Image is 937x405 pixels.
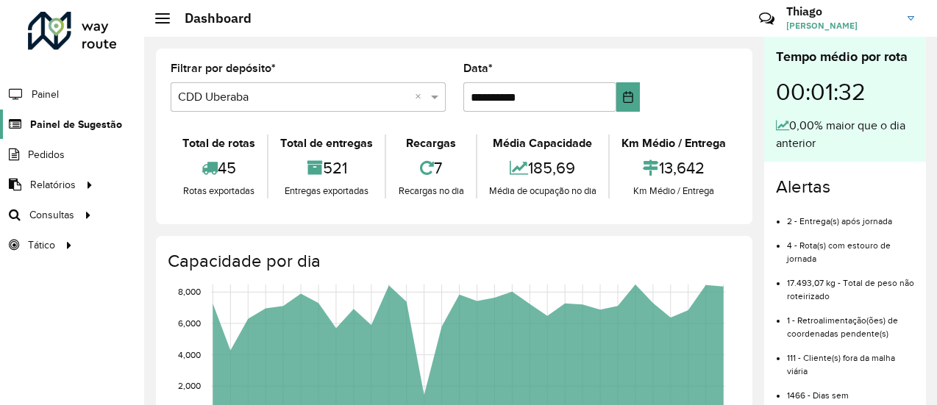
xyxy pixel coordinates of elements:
div: 45 [174,152,263,184]
div: Recargas no dia [390,184,471,198]
div: Rotas exportadas [174,184,263,198]
text: 2,000 [178,381,201,390]
li: 4 - Rota(s) com estouro de jornada [787,228,914,265]
div: 0,00% maior que o dia anterior [776,117,914,152]
div: Recargas [390,135,471,152]
div: Média de ocupação no dia [481,184,605,198]
div: Km Médio / Entrega [613,184,734,198]
li: 111 - Cliente(s) fora da malha viária [787,340,914,378]
span: Tático [28,237,55,253]
div: 521 [272,152,381,184]
div: Total de rotas [174,135,263,152]
span: Consultas [29,207,74,223]
div: Média Capacidade [481,135,605,152]
text: 6,000 [178,318,201,328]
div: Total de entregas [272,135,381,152]
span: Pedidos [28,147,65,162]
div: 7 [390,152,471,184]
span: [PERSON_NAME] [786,19,897,32]
div: 185,69 [481,152,605,184]
label: Data [463,60,493,77]
h4: Capacidade por dia [168,251,738,272]
li: 17.493,07 kg - Total de peso não roteirizado [787,265,914,303]
div: Tempo médio por rota [776,47,914,67]
text: 4,000 [178,350,201,359]
span: Relatórios [30,177,76,193]
h2: Dashboard [170,10,252,26]
span: Painel de Sugestão [30,117,122,132]
div: Entregas exportadas [272,184,381,198]
label: Filtrar por depósito [171,60,276,77]
h3: Thiago [786,4,897,18]
a: Contato Rápido [751,3,783,35]
div: 00:01:32 [776,67,914,117]
button: Choose Date [616,82,640,112]
div: Km Médio / Entrega [613,135,734,152]
li: 1 - Retroalimentação(ões) de coordenadas pendente(s) [787,303,914,340]
li: 2 - Entrega(s) após jornada [787,204,914,228]
span: Painel [32,87,59,102]
span: Clear all [415,88,427,106]
text: 8,000 [178,287,201,296]
div: 13,642 [613,152,734,184]
h4: Alertas [776,176,914,198]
